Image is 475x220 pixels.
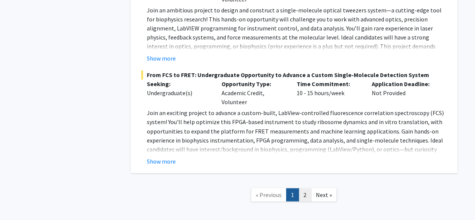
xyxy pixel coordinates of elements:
button: Show more [147,156,176,165]
a: Previous Page [251,188,287,201]
span: Join an exciting project to advance a custom-built, LabView-controlled fluorescence correlation s... [147,109,444,171]
span: Next » [316,191,332,198]
div: 10 - 15 hours/week [291,79,366,106]
span: From FCS to FRET: Undergraduate Opportunity to Advance a Custom Single-Molecule Detection System [141,70,447,79]
nav: Page navigation [131,181,457,211]
a: Next [311,188,337,201]
p: Application Deadline: [372,79,436,88]
div: Academic Credit, Volunteer [216,79,291,106]
p: Opportunity Type: [222,79,285,88]
div: Undergraduate(s) [147,88,211,97]
span: Join an ambitious project to design and construct a single-molecule optical tweezers system—a cut... [147,6,443,68]
iframe: Chat [6,186,32,214]
div: Not Provided [366,79,441,106]
p: Time Commitment: [297,79,360,88]
p: Seeking: [147,79,211,88]
a: 1 [286,188,299,201]
a: 2 [299,188,311,201]
button: Show more [147,54,176,63]
span: « Previous [256,191,282,198]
